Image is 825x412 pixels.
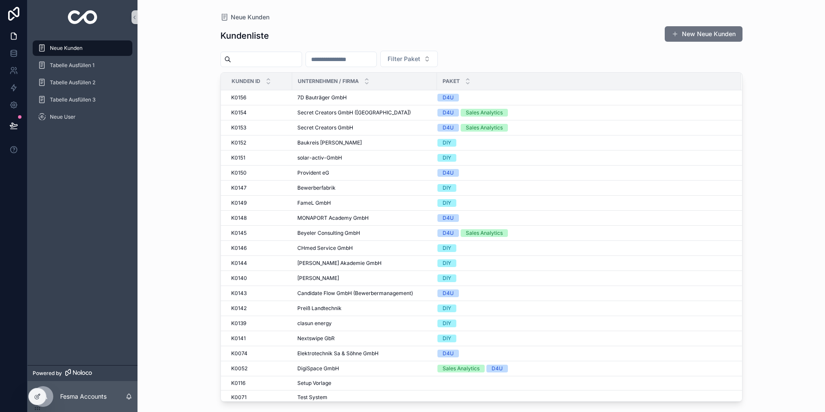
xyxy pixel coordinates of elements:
a: DIY [437,139,731,147]
span: Unternehmen / Firma [298,78,359,85]
a: DIY [437,274,731,282]
a: D4U [437,350,731,357]
span: K0144 [231,260,247,267]
span: K0074 [231,350,247,357]
a: Baukreis [PERSON_NAME] [297,139,432,146]
a: K0143 [231,290,287,297]
a: 7D Bauträger GmbH [297,94,432,101]
button: Select Button [380,51,438,67]
a: K0150 [231,169,287,176]
a: K0148 [231,215,287,221]
a: D4U [437,289,731,297]
span: 7D Bauträger GmbH [297,94,347,101]
div: DIY [443,199,451,207]
span: Setup Vorlage [297,380,331,387]
a: Sales AnalyticsD4U [437,365,731,372]
span: K0052 [231,365,247,372]
span: Beyeler Consulting GmbH [297,230,360,237]
a: K0153 [231,124,287,131]
div: D4U [492,365,503,372]
div: DIY [443,320,451,327]
div: D4U [443,109,454,117]
span: [PERSON_NAME] [297,275,339,282]
div: D4U [443,289,454,297]
a: Beyeler Consulting GmbH [297,230,432,237]
div: Sales Analytics [466,229,503,237]
a: Nextswipe GbR [297,335,432,342]
span: MONAPORT Academy GmbH [297,215,369,221]
a: DIY [437,199,731,207]
a: K0116 [231,380,287,387]
a: DigiSpace GmbH [297,365,432,372]
div: scrollable content [27,34,137,136]
span: K0152 [231,139,246,146]
a: Candidate Flow GmbH (Bewerbermanagement) [297,290,432,297]
a: D4U [437,214,731,222]
span: Candidate Flow GmbH (Bewerbermanagement) [297,290,413,297]
div: Sales Analytics [443,365,480,372]
a: Tabelle Ausfüllen 1 [33,58,132,73]
a: Neue Kunden [220,13,269,22]
span: K0142 [231,305,247,312]
a: clasun energy [297,320,432,327]
span: Nextswipe GbR [297,335,335,342]
div: DIY [443,184,451,192]
a: [PERSON_NAME] Akademie GmbH [297,260,432,267]
span: Kunden ID [232,78,260,85]
span: K0116 [231,380,245,387]
a: MONAPORT Academy GmbH [297,215,432,221]
span: solar-activ-GmbH [297,154,342,161]
span: Provident eG [297,169,329,176]
a: K0071 [231,394,287,401]
a: K0145 [231,230,287,237]
span: [PERSON_NAME] Akademie GmbH [297,260,382,267]
a: Provident eG [297,169,432,176]
a: Powered by [27,365,137,381]
span: CHmed Service GmbH [297,245,353,252]
a: K0154 [231,109,287,116]
div: DIY [443,259,451,267]
span: Test System [297,394,327,401]
a: Secret Creators GmbH ([GEOGRAPHIC_DATA]) [297,109,432,116]
span: K0143 [231,290,247,297]
a: D4U [437,94,731,101]
span: Filter Paket [388,55,420,63]
span: Secret Creators GmbH [297,124,353,131]
span: Preiß Landtechnik [297,305,342,312]
a: D4USales Analytics [437,109,731,117]
span: K0071 [231,394,247,401]
span: Neue User [50,114,76,120]
div: D4U [443,94,454,101]
a: K0141 [231,335,287,342]
div: DIY [443,274,451,282]
div: D4U [443,214,454,222]
span: K0148 [231,215,247,221]
div: DIY [443,244,451,252]
a: Preiß Landtechnik [297,305,432,312]
div: Sales Analytics [466,124,503,132]
span: clasun energy [297,320,332,327]
a: K0140 [231,275,287,282]
h1: Kundenliste [220,30,269,42]
a: K0149 [231,200,287,206]
a: Bewerberfabrik [297,184,432,191]
a: FameL GmbH [297,200,432,206]
div: DIY [443,154,451,162]
span: Bewerberfabrik [297,184,336,191]
a: DIY [437,304,731,312]
a: K0052 [231,365,287,372]
div: DIY [443,335,451,342]
span: K0156 [231,94,246,101]
span: Tabelle Ausfüllen 2 [50,79,95,86]
span: Tabelle Ausfüllen 1 [50,62,95,69]
a: [PERSON_NAME] [297,275,432,282]
span: Powered by [33,370,62,377]
div: D4U [443,124,454,132]
span: K0139 [231,320,246,327]
a: CHmed Service GmbH [297,245,432,252]
span: DigiSpace GmbH [297,365,339,372]
a: Test System [297,394,432,401]
span: K0146 [231,245,247,252]
span: Neue Kunden [231,13,269,22]
span: Neue Kunden [50,45,82,52]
